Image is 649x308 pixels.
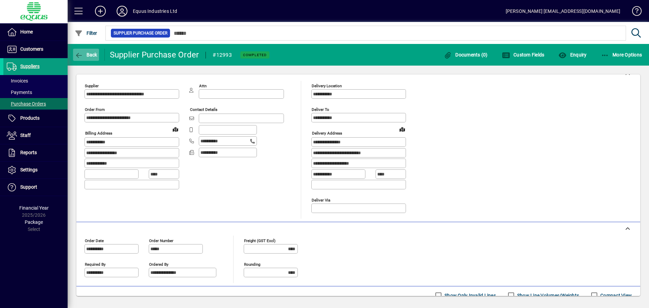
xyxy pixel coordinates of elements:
[3,41,68,58] a: Customers
[3,87,68,98] a: Payments
[73,49,99,61] button: Back
[244,238,275,243] mat-label: Freight (GST excl)
[506,6,620,17] div: [PERSON_NAME] [EMAIL_ADDRESS][DOMAIN_NAME]
[75,52,97,57] span: Back
[199,84,207,88] mat-label: Attn
[73,27,99,39] button: Filter
[312,107,329,112] mat-label: Deliver To
[85,84,99,88] mat-label: Supplier
[516,292,579,299] label: Show Line Volumes/Weights
[20,64,40,69] span: Suppliers
[85,238,104,243] mat-label: Order date
[502,52,545,57] span: Custom Fields
[601,52,642,57] span: More Options
[3,110,68,127] a: Products
[7,78,28,84] span: Invoices
[3,24,68,41] a: Home
[111,5,133,17] button: Profile
[20,46,43,52] span: Customers
[627,1,641,23] a: Knowledge Base
[443,292,496,299] label: Show Only Invalid Lines
[312,84,342,88] mat-label: Delivery Location
[3,162,68,179] a: Settings
[68,49,105,61] app-page-header-button: Back
[312,197,330,202] mat-label: Deliver via
[213,50,232,61] div: #12993
[7,101,46,106] span: Purchase Orders
[3,179,68,196] a: Support
[149,262,168,266] mat-label: Ordered by
[133,6,177,17] div: Equus Industries Ltd
[558,52,586,57] span: Enquiry
[25,219,43,225] span: Package
[20,133,31,138] span: Staff
[599,292,632,299] label: Compact View
[149,238,173,243] mat-label: Order number
[3,75,68,87] a: Invoices
[3,144,68,161] a: Reports
[110,49,199,60] div: Supplier Purchase Order
[244,262,260,266] mat-label: Rounding
[3,98,68,110] a: Purchase Orders
[397,124,408,135] a: View on map
[442,49,489,61] button: Documents (0)
[114,30,167,37] span: Supplier Purchase Order
[170,124,181,135] a: View on map
[500,49,546,61] button: Custom Fields
[444,52,488,57] span: Documents (0)
[20,150,37,155] span: Reports
[20,167,38,172] span: Settings
[7,90,32,95] span: Payments
[20,184,37,190] span: Support
[19,205,49,211] span: Financial Year
[90,5,111,17] button: Add
[557,49,588,61] button: Enquiry
[85,262,105,266] mat-label: Required by
[20,29,33,34] span: Home
[243,53,267,57] span: Completed
[3,127,68,144] a: Staff
[75,30,97,36] span: Filter
[85,107,105,112] mat-label: Order from
[599,49,644,61] button: More Options
[20,115,40,121] span: Products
